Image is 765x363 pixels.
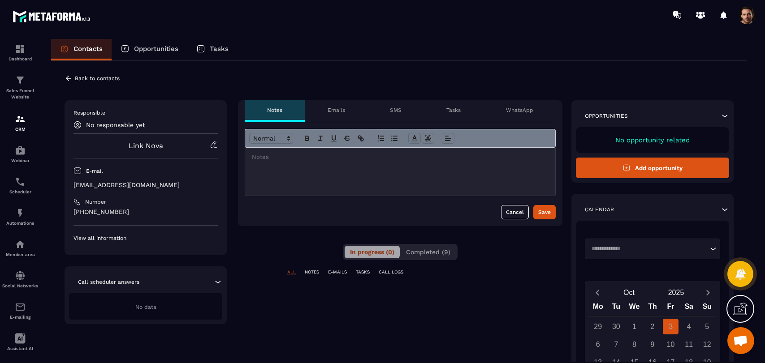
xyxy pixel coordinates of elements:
p: TASKS [356,269,370,275]
p: Number [85,198,106,205]
p: Responsible [73,109,218,116]
img: logo [13,8,93,25]
img: formation [15,43,26,54]
a: emailemailE-mailing [2,295,38,326]
div: Search for option [585,239,720,259]
p: Automations [2,221,38,226]
a: automationsautomationsAutomations [2,201,38,232]
p: Tasks [210,45,229,53]
a: schedulerschedulerScheduler [2,170,38,201]
div: Th [644,300,662,316]
div: 29 [590,319,606,334]
p: CALL LOGS [379,269,403,275]
a: automationsautomationsMember area [2,232,38,264]
div: 30 [608,319,624,334]
img: email [15,302,26,312]
a: Opportunities [112,39,187,60]
div: 6 [590,337,606,352]
p: E-MAILS [328,269,347,275]
p: Calendar [585,206,614,213]
p: SMS [390,107,402,114]
div: Mo [589,300,607,316]
p: Member area [2,252,38,257]
button: Open months overlay [605,285,653,300]
p: Tasks [446,107,461,114]
p: Webinar [2,158,38,163]
button: Save [533,205,556,219]
div: 5 [699,319,715,334]
div: 1 [627,319,642,334]
img: automations [15,208,26,218]
button: In progress (0) [345,246,400,258]
p: View all information [73,235,218,242]
p: WhatsApp [506,107,533,114]
img: automations [15,239,26,250]
div: Save [538,208,551,217]
p: E-mail [86,167,103,175]
div: 4 [681,319,697,334]
a: Assistant AI [2,326,38,358]
p: No responsable yet [86,121,145,128]
div: 8 [627,337,642,352]
a: formationformationSales Funnel Website [2,68,38,107]
div: Sa [680,300,698,316]
div: 2 [645,319,661,334]
button: Previous month [589,286,605,299]
p: Call scheduler answers [78,278,139,286]
p: NOTES [305,269,319,275]
span: No data [135,304,156,310]
p: [PHONE_NUMBER] [73,208,218,216]
div: 3 [663,319,679,334]
p: Back to contacts [75,75,120,81]
div: Mở cuộc trò chuyện [727,327,754,354]
img: automations [15,145,26,156]
p: Emails [328,107,345,114]
a: Link Nova [129,141,163,150]
p: No opportunity related [585,136,720,144]
img: social-network [15,270,26,281]
p: Sales Funnel Website [2,88,38,100]
p: E-mailing [2,315,38,320]
p: Assistant AI [2,346,38,351]
button: Next month [700,286,716,299]
p: Notes [267,107,282,114]
p: Social Networks [2,283,38,288]
img: formation [15,75,26,85]
div: 10 [663,337,679,352]
a: Contacts [51,39,112,60]
button: Cancel [501,205,529,219]
p: Opportunities [585,112,628,120]
div: We [625,300,644,316]
div: 7 [608,337,624,352]
p: Contacts [73,45,103,53]
p: Dashboard [2,56,38,61]
div: Tu [607,300,626,316]
p: Scheduler [2,189,38,194]
p: [EMAIL_ADDRESS][DOMAIN_NAME] [73,181,218,189]
a: automationsautomationsWebinar [2,138,38,170]
button: Add opportunity [576,158,729,178]
a: formationformationCRM [2,107,38,138]
img: scheduler [15,176,26,187]
p: ALL [287,269,296,275]
input: Search for option [588,244,708,253]
span: Completed (9) [406,248,450,256]
button: Completed (9) [401,246,456,258]
a: formationformationDashboard [2,37,38,68]
a: Tasks [187,39,238,60]
img: formation [15,114,26,124]
div: 12 [699,337,715,352]
a: social-networksocial-networkSocial Networks [2,264,38,295]
span: In progress (0) [350,248,394,256]
button: Open years overlay [653,285,700,300]
div: Fr [661,300,680,316]
div: 11 [681,337,697,352]
div: 9 [645,337,661,352]
p: Opportunities [134,45,178,53]
p: CRM [2,127,38,132]
div: Su [698,300,716,316]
